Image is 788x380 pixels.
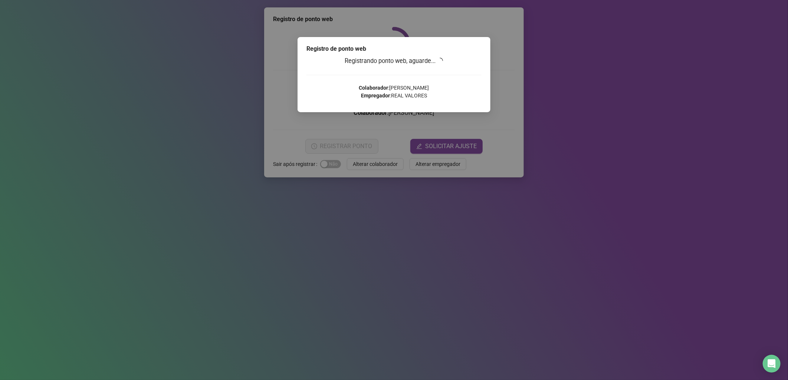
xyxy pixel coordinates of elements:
h3: Registrando ponto web, aguarde... [306,56,482,66]
div: Open Intercom Messenger [763,355,781,373]
p: : [PERSON_NAME] : REAL VALORES [306,84,482,100]
div: Registro de ponto web [306,44,482,53]
strong: Empregador [361,93,390,99]
strong: Colaborador [359,85,388,91]
span: loading [437,57,443,64]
